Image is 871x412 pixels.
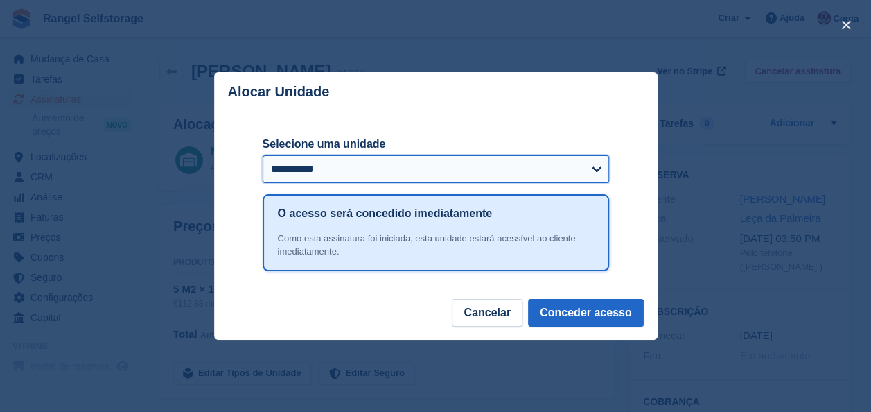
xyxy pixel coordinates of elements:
label: Selecione uma unidade [263,136,609,153]
button: Conceder acesso [528,299,644,327]
button: Cancelar [452,299,522,327]
p: Alocar Unidade [228,84,330,100]
h1: O acesso será concedido imediatamente [278,205,492,222]
div: Como esta assinatura foi iniciada, esta unidade estará acessível ao cliente imediatamente. [278,232,594,259]
button: close [835,14,857,36]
